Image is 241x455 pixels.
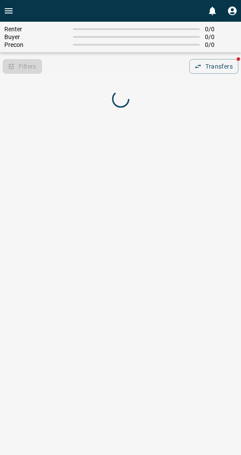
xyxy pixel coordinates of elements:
span: 0 / 0 [205,26,237,33]
button: Transfers [189,59,238,74]
span: Renter [4,26,68,33]
span: Precon [4,41,68,48]
span: 0 / 0 [205,41,237,48]
button: Profile [224,2,241,20]
span: 0 / 0 [205,33,237,40]
span: Buyer [4,33,68,40]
